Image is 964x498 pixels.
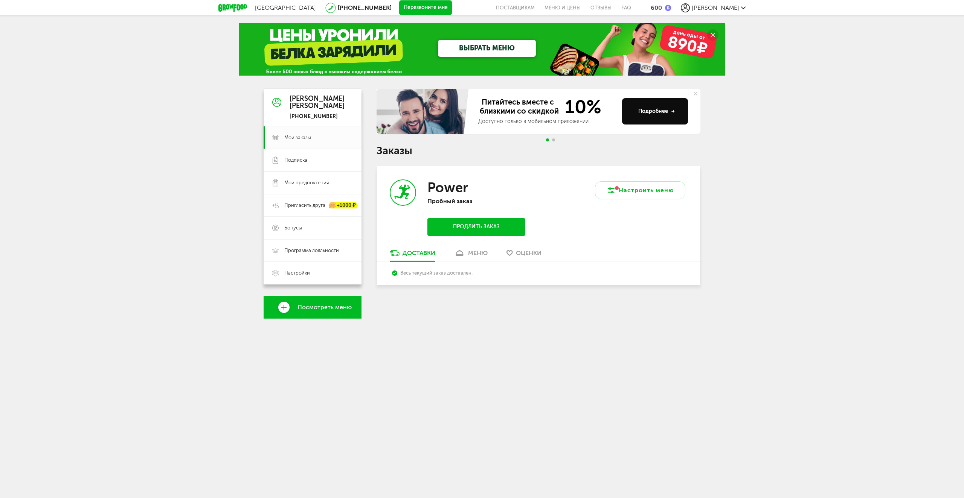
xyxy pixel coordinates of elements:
[255,4,316,11] span: [GEOGRAPHIC_DATA]
[478,97,560,116] span: Питайтесь вместе с близкими со скидкой
[329,202,358,209] div: +1000 ₽
[503,249,545,261] a: Оценки
[399,0,452,15] button: Перезвоните мне
[284,247,339,254] span: Программа лояльности
[284,225,302,231] span: Бонусы
[468,249,488,257] div: меню
[595,181,685,199] button: Настроить меню
[377,89,471,134] img: family-banner.579af9d.jpg
[438,40,536,57] a: ВЫБРАТЬ МЕНЮ
[284,157,307,164] span: Подписка
[651,4,662,11] div: 600
[284,179,329,186] span: Мои предпочтения
[546,138,549,141] span: Go to slide 1
[290,95,345,110] div: [PERSON_NAME] [PERSON_NAME]
[450,249,491,261] a: меню
[427,197,525,205] p: Пробный заказ
[403,249,435,257] div: Доставки
[427,218,525,236] button: Продлить заказ
[264,296,361,319] a: Посмотреть меню
[264,262,361,284] a: Настройки
[264,217,361,239] a: Бонусы
[638,108,675,115] div: Подробнее
[284,134,311,141] span: Мои заказы
[622,98,688,124] button: Подробнее
[516,249,541,257] span: Оценки
[284,202,325,209] span: Пригласить друга
[427,179,468,196] h3: Power
[560,97,601,116] span: 10%
[692,4,739,11] span: [PERSON_NAME]
[297,304,352,311] span: Посмотреть меню
[284,270,310,276] span: Настройки
[264,239,361,262] a: Программа лояльности
[478,118,616,125] div: Доступно только в мобильном приложении
[377,146,700,156] h1: Заказы
[392,270,685,276] div: Весь текущий заказ доставлен.
[290,113,345,120] div: [PHONE_NUMBER]
[338,4,392,11] a: [PHONE_NUMBER]
[386,249,439,261] a: Доставки
[665,5,671,11] img: bonus_b.cdccf46.png
[264,126,361,149] a: Мои заказы
[264,172,361,194] a: Мои предпочтения
[264,194,361,217] a: Пригласить друга +1000 ₽
[552,138,555,141] span: Go to slide 2
[264,149,361,172] a: Подписка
